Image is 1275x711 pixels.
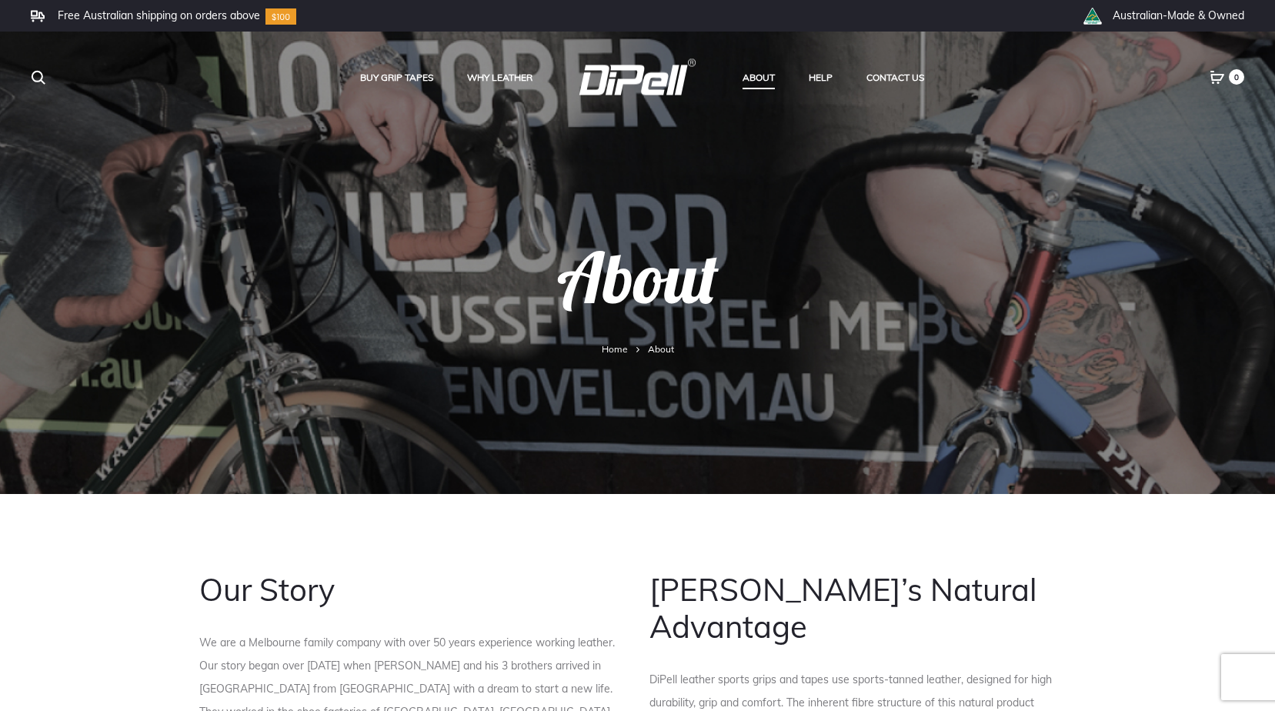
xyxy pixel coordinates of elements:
[648,343,674,355] span: About
[58,8,260,22] li: Free Australian shipping on orders above
[31,243,1244,339] h1: About
[31,10,45,22] img: Frame.svg
[467,68,532,88] a: Why Leather
[360,68,433,88] a: Buy Grip Tapes
[866,68,924,88] a: Contact Us
[809,68,833,88] a: Help
[1210,70,1225,84] a: 0
[649,571,1076,645] h1: [PERSON_NAME]’s Natural Advantage
[602,343,628,355] a: Home
[1113,8,1244,22] li: Australian-Made & Owned
[199,571,626,608] h1: Our Story
[1083,8,1102,25] img: th_right_icon2.png
[1229,69,1244,85] span: 0
[743,68,775,88] a: About
[579,58,696,95] img: DiPell
[265,8,296,25] img: Group-10.svg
